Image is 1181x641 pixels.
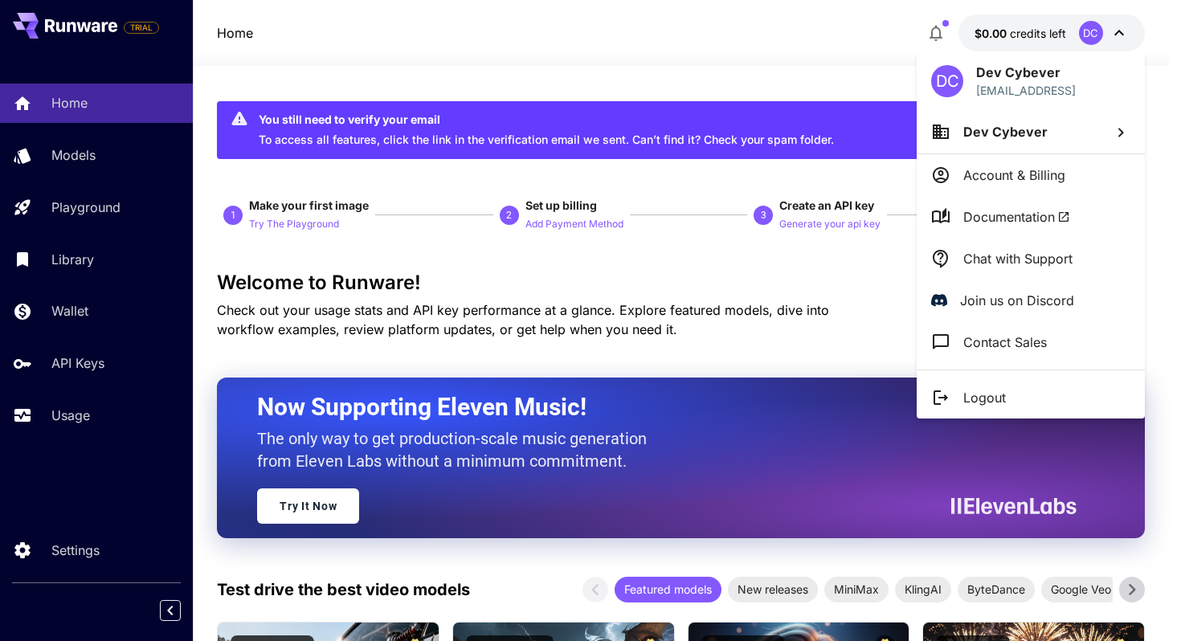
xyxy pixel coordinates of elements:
[917,110,1145,153] button: Dev Cybever
[976,63,1076,82] p: Dev Cybever
[976,82,1076,99] p: [EMAIL_ADDRESS]
[931,65,963,97] div: DC
[960,291,1074,310] p: Join us on Discord
[976,82,1076,99] div: dev@cybever.ai
[963,249,1073,268] p: Chat with Support
[963,333,1047,352] p: Contact Sales
[963,165,1065,185] p: Account & Billing
[963,388,1006,407] p: Logout
[963,124,1048,140] span: Dev Cybever
[963,207,1070,227] span: Documentation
